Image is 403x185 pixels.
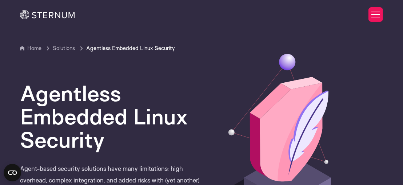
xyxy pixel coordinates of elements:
span: Agentless Embedded Linux Security [86,44,175,53]
h1: Agentless Embedded Linux Security [20,82,201,151]
button: Open CMP widget [4,164,21,181]
button: Toggle Menu [368,7,383,22]
a: Home [27,45,41,52]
